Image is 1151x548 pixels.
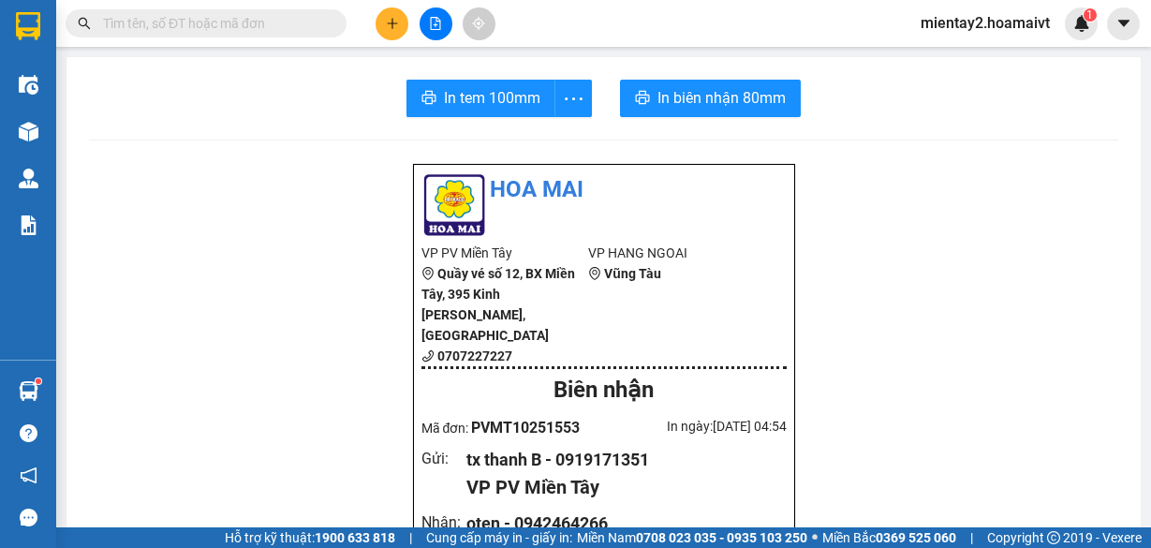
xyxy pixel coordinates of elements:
[376,7,408,40] button: plus
[19,169,38,188] img: warehouse-icon
[1084,8,1097,22] sup: 1
[466,511,771,537] div: oten - 0942464266
[812,534,818,541] span: ⚪️
[19,122,38,141] img: warehouse-icon
[421,447,467,470] div: Gửi :
[635,90,650,108] span: printer
[429,17,442,30] span: file-add
[421,266,575,343] b: Quầy vé số 12, BX Miền Tây, 395 Kinh [PERSON_NAME], [GEOGRAPHIC_DATA]
[20,424,37,442] span: question-circle
[822,527,956,548] span: Miền Bắc
[1047,531,1060,544] span: copyright
[78,17,91,30] span: search
[36,378,41,384] sup: 1
[421,511,467,534] div: Nhận :
[225,527,395,548] span: Hỗ trợ kỹ thuật:
[103,13,324,34] input: Tìm tên, số ĐT hoặc mã đơn
[970,527,973,548] span: |
[471,419,580,437] span: PVMT10251553
[1086,8,1093,22] span: 1
[16,12,40,40] img: logo-vxr
[1107,7,1140,40] button: caret-down
[588,267,601,280] span: environment
[421,267,435,280] span: environment
[19,381,38,401] img: warehouse-icon
[588,243,756,263] li: VP HANG NGOAI
[620,80,801,117] button: printerIn biên nhận 80mm
[636,530,807,545] strong: 0708 023 035 - 0935 103 250
[421,373,787,408] div: Biên nhận
[20,509,37,526] span: message
[421,90,436,108] span: printer
[421,172,487,238] img: logo.jpg
[406,80,555,117] button: printerIn tem 100mm
[420,7,452,40] button: file-add
[1115,15,1132,32] span: caret-down
[421,243,589,263] li: VP PV Miền Tây
[315,530,395,545] strong: 1900 633 818
[463,7,495,40] button: aim
[426,527,572,548] span: Cung cấp máy in - giấy in:
[604,266,661,281] b: Vũng Tàu
[466,473,771,502] div: VP PV Miền Tây
[554,80,592,117] button: more
[19,215,38,235] img: solution-icon
[466,447,771,473] div: tx thanh B - 0919171351
[409,527,412,548] span: |
[906,11,1065,35] span: mientay2.hoamaivt
[657,86,786,110] span: In biên nhận 80mm
[421,349,435,363] span: phone
[444,86,540,110] span: In tem 100mm
[421,416,604,439] div: Mã đơn:
[604,416,787,437] div: In ngày: [DATE] 04:54
[437,348,512,363] b: 0707227227
[577,527,807,548] span: Miền Nam
[555,87,591,111] span: more
[386,17,399,30] span: plus
[876,530,956,545] strong: 0369 525 060
[20,467,37,484] span: notification
[421,172,787,208] li: Hoa Mai
[1073,15,1090,32] img: icon-new-feature
[472,17,485,30] span: aim
[19,75,38,95] img: warehouse-icon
